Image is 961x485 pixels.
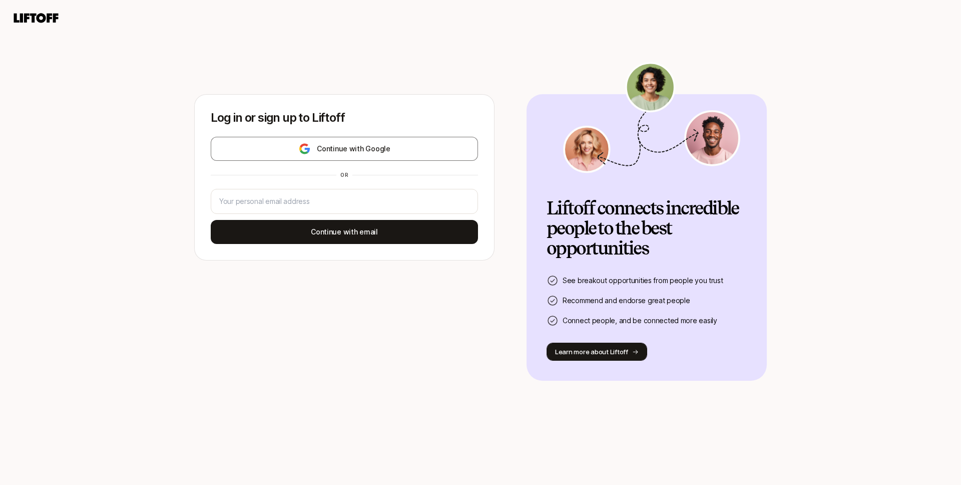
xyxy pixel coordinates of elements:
button: Continue with email [211,220,478,244]
h2: Liftoff connects incredible people to the best opportunities [547,198,747,259]
img: google-logo [298,143,311,155]
div: or [336,171,352,179]
p: Recommend and endorse great people [563,295,690,307]
button: Learn more about Liftoff [547,343,647,361]
p: Connect people, and be connected more easily [563,315,717,327]
p: See breakout opportunities from people you trust [563,275,723,287]
img: signup-banner [562,62,742,173]
button: Continue with Google [211,137,478,161]
p: Log in or sign up to Liftoff [211,111,478,125]
input: Your personal email address [219,195,469,207]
